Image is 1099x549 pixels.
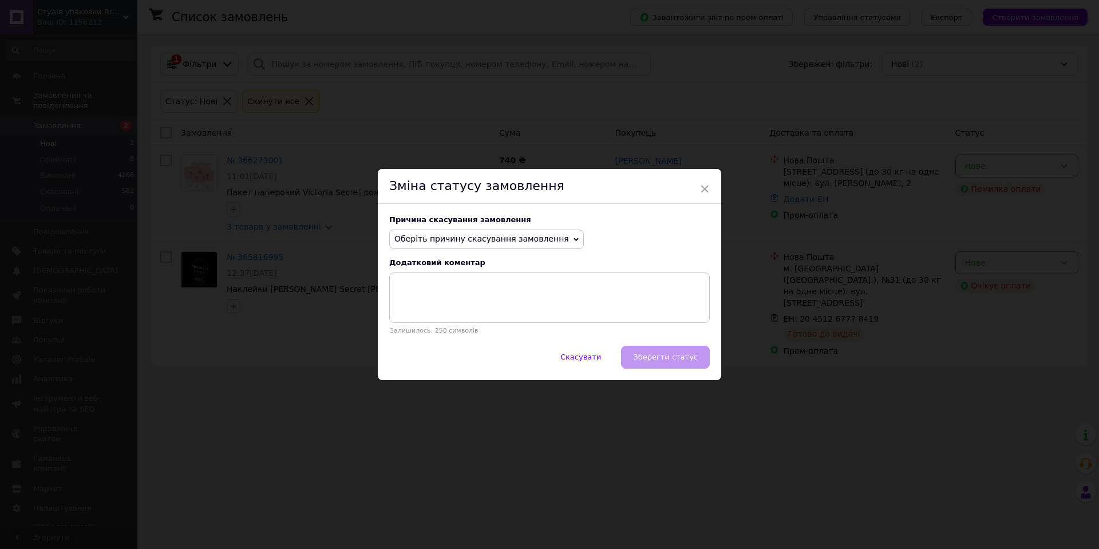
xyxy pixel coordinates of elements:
button: Скасувати [548,346,613,369]
span: × [699,179,710,199]
div: Причина скасування замовлення [389,215,710,224]
span: Скасувати [560,353,601,361]
p: Залишилось: 250 символів [389,327,710,334]
div: Додатковий коментар [389,258,710,267]
span: Оберіть причину скасування замовлення [394,234,569,243]
div: Зміна статусу замовлення [378,169,721,204]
